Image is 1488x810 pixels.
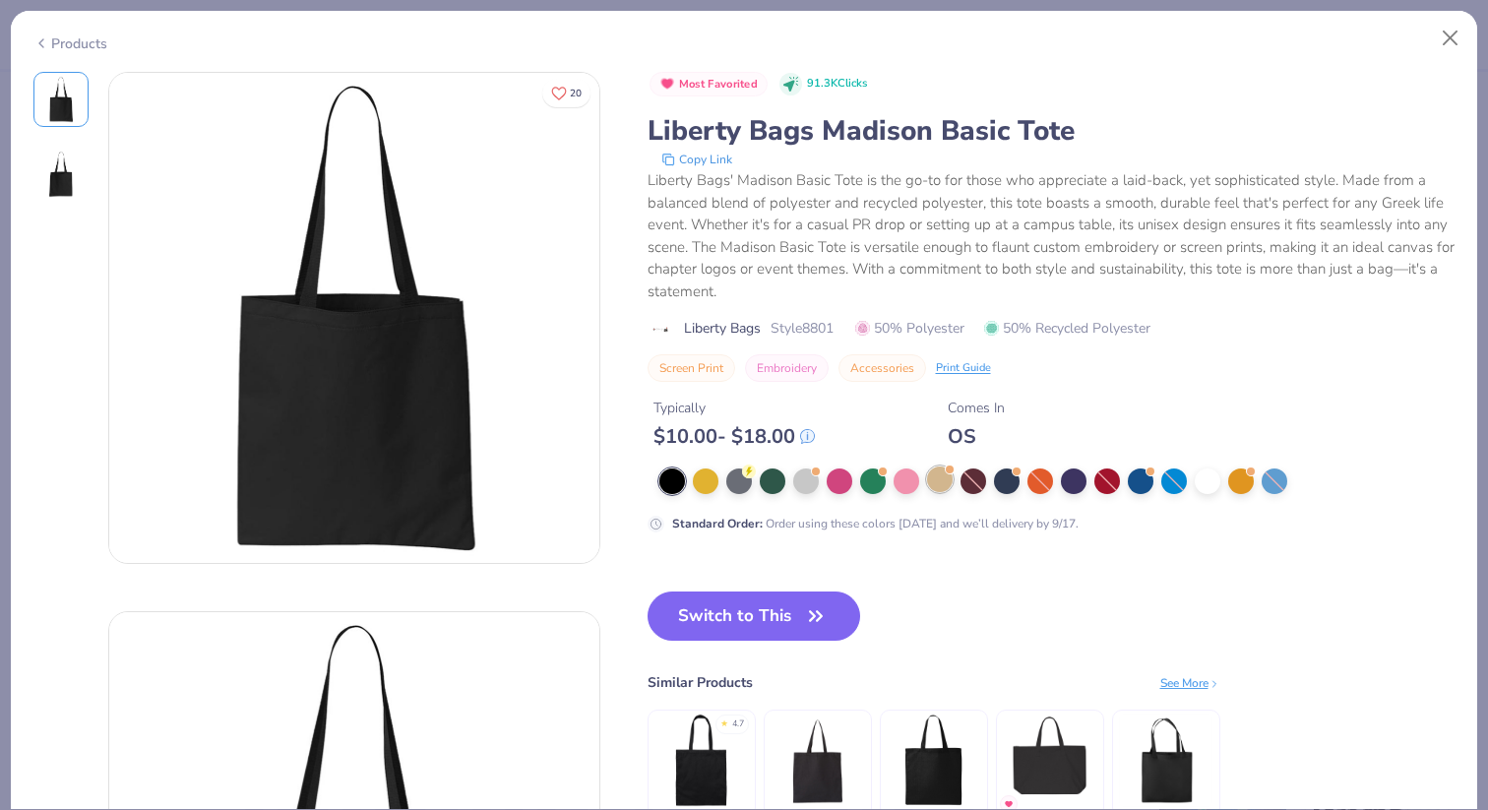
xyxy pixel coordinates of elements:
span: 50% Polyester [855,318,964,339]
button: Screen Print [648,354,735,382]
div: Liberty Bags Madison Basic Tote [648,112,1456,150]
img: MostFav.gif [1003,798,1015,810]
div: Liberty Bags' Madison Basic Tote is the go-to for those who appreciate a laid-back, yet sophistic... [648,169,1456,302]
img: Econscious Organic Cotton Large Twill Tote [1119,714,1212,807]
span: Liberty Bags [684,318,761,339]
img: Most Favorited sort [659,76,675,92]
div: ★ [720,717,728,725]
img: Front [37,76,85,123]
div: Print Guide [936,360,991,377]
img: Bag Edge Canvas Grocery Tote [887,714,980,807]
img: BAGedge 6 oz. Canvas Promo Tote [654,714,748,807]
button: Embroidery [745,354,829,382]
img: Front [109,73,599,563]
button: Close [1432,20,1469,57]
img: Back [37,151,85,198]
span: Style 8801 [771,318,834,339]
div: Typically [653,398,815,418]
button: Badge Button [650,72,769,97]
div: 4.7 [732,717,744,731]
span: 91.3K Clicks [807,76,867,93]
span: Most Favorited [679,79,758,90]
strong: Standard Order : [672,516,763,531]
div: See More [1160,674,1220,692]
div: $ 10.00 - $ 18.00 [653,424,815,449]
div: Products [33,33,107,54]
button: Switch to This [648,592,861,641]
button: Like [542,79,590,107]
span: 50% Recycled Polyester [984,318,1150,339]
div: Order using these colors [DATE] and we’ll delivery by 9/17. [672,515,1079,532]
div: Similar Products [648,672,753,693]
div: OS [948,424,1005,449]
button: copy to clipboard [655,150,738,169]
img: brand logo [648,322,674,338]
img: Oad 12 Oz Tote Bag [771,714,864,807]
img: Liberty Bags Tote with Top Zippered Closure [1003,714,1096,807]
button: Accessories [838,354,926,382]
div: Comes In [948,398,1005,418]
span: 20 [570,89,582,98]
